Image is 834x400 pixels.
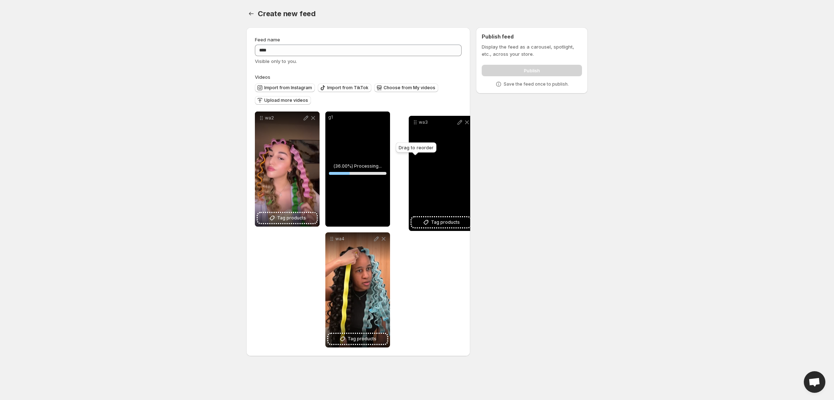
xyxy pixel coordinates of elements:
[318,83,371,92] button: Import from TikTok
[482,43,582,58] p: Display the feed as a carousel, spotlight, etc., across your store.
[409,116,473,231] div: wa3Tag products
[255,83,315,92] button: Import from Instagram
[419,119,456,125] p: wa3
[325,112,390,227] div: g1(36.00%) Processing...36%
[255,74,270,80] span: Videos
[374,83,438,92] button: Choose from My videos
[265,115,302,121] p: wa2
[328,334,387,344] button: Tag products
[264,97,308,103] span: Upload more videos
[255,96,311,105] button: Upload more videos
[335,236,373,242] p: wa4
[325,232,390,347] div: wa4Tag products
[258,9,316,18] span: Create new feed
[384,85,435,91] span: Choose from My videos
[255,37,280,42] span: Feed name
[246,9,256,19] button: Settings
[264,85,312,91] span: Import from Instagram
[348,335,376,342] span: Tag products
[328,114,387,120] p: g1
[327,85,368,91] span: Import from TikTok
[255,112,320,227] div: wa2Tag products
[504,81,569,87] p: Save the feed once to publish.
[804,371,825,393] a: Open chat
[255,58,297,64] span: Visible only to you.
[258,213,317,223] button: Tag products
[482,33,582,40] h2: Publish feed
[431,219,460,226] span: Tag products
[277,214,306,222] span: Tag products
[412,217,471,227] button: Tag products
